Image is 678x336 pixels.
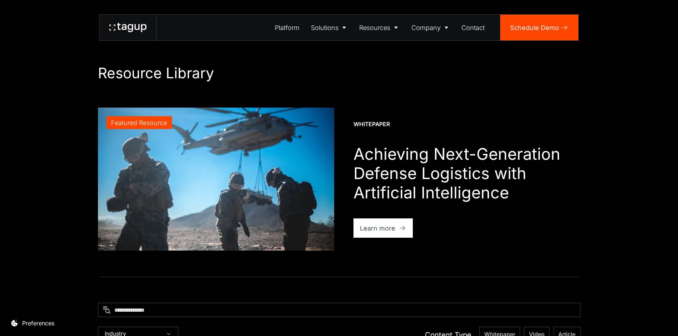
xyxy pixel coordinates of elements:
h1: Resource Library [98,64,580,82]
div: Featured Resource [111,118,167,128]
div: Preferences [22,319,54,327]
a: Resources [354,15,406,40]
a: Learn more [353,218,413,238]
a: Contact [456,15,491,40]
a: Platform [269,15,306,40]
a: Company [406,15,456,40]
a: Schedule Demo [500,15,578,40]
div: Whitepaper [353,120,390,128]
div: Learn more [360,223,395,233]
div: Company [411,23,441,33]
div: Solutions [311,23,338,33]
div: Platform [275,23,300,33]
a: Solutions [305,15,354,40]
div: Resources [359,23,390,33]
h1: Achieving Next-Generation Defense Logistics with Artificial Intelligence [353,144,580,202]
a: Featured Resource [98,108,334,251]
div: Contact [461,23,485,33]
div: Schedule Demo [510,23,559,33]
